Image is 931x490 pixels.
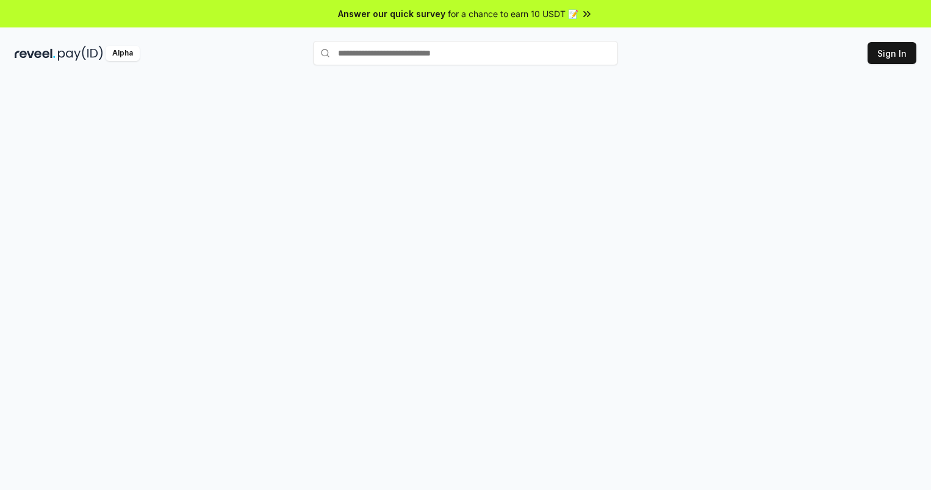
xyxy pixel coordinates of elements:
button: Sign In [868,42,916,64]
span: Answer our quick survey [338,7,445,20]
img: pay_id [58,46,103,61]
div: Alpha [106,46,140,61]
img: reveel_dark [15,46,56,61]
span: for a chance to earn 10 USDT 📝 [448,7,578,20]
